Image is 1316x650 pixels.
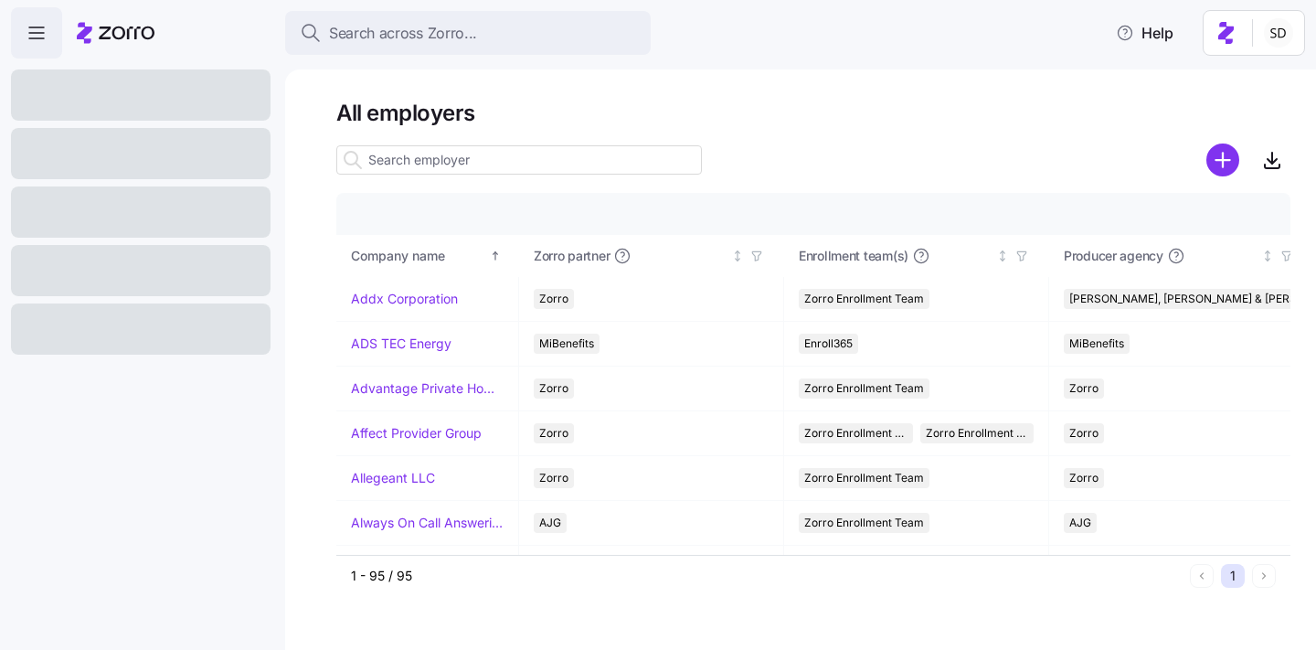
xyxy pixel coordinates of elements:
[351,567,1183,585] div: 1 - 95 / 95
[799,247,908,265] span: Enrollment team(s)
[539,513,561,533] span: AJG
[1261,250,1274,262] div: Not sorted
[539,378,568,399] span: Zorro
[336,235,519,277] th: Company nameSorted ascending
[1116,22,1173,44] span: Help
[1069,334,1124,354] span: MiBenefits
[1049,235,1314,277] th: Producer agencyNot sorted
[336,99,1290,127] h1: All employers
[731,250,744,262] div: Not sorted
[351,290,458,308] a: Addx Corporation
[539,334,594,354] span: MiBenefits
[539,468,568,488] span: Zorro
[336,145,702,175] input: Search employer
[285,11,651,55] button: Search across Zorro...
[804,513,924,533] span: Zorro Enrollment Team
[996,250,1009,262] div: Not sorted
[329,22,477,45] span: Search across Zorro...
[539,289,568,309] span: Zorro
[489,250,502,262] div: Sorted ascending
[351,246,486,266] div: Company name
[534,247,610,265] span: Zorro partner
[1069,423,1098,443] span: Zorro
[519,235,784,277] th: Zorro partnerNot sorted
[1069,513,1091,533] span: AJG
[1221,564,1245,588] button: 1
[1101,15,1188,51] button: Help
[804,423,907,443] span: Zorro Enrollment Team
[351,335,451,353] a: ADS TEC Energy
[804,468,924,488] span: Zorro Enrollment Team
[1064,247,1163,265] span: Producer agency
[1252,564,1276,588] button: Next page
[1069,378,1098,399] span: Zorro
[804,378,924,399] span: Zorro Enrollment Team
[926,423,1029,443] span: Zorro Enrollment Experts
[351,379,504,398] a: Advantage Private Home Care
[1190,564,1214,588] button: Previous page
[804,289,924,309] span: Zorro Enrollment Team
[539,423,568,443] span: Zorro
[1206,144,1239,176] svg: add icon
[784,235,1049,277] th: Enrollment team(s)Not sorted
[1069,468,1098,488] span: Zorro
[351,514,504,532] a: Always On Call Answering Service
[351,469,435,487] a: Allegeant LLC
[1264,18,1293,48] img: 038087f1531ae87852c32fa7be65e69b
[351,424,482,442] a: Affect Provider Group
[804,334,853,354] span: Enroll365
